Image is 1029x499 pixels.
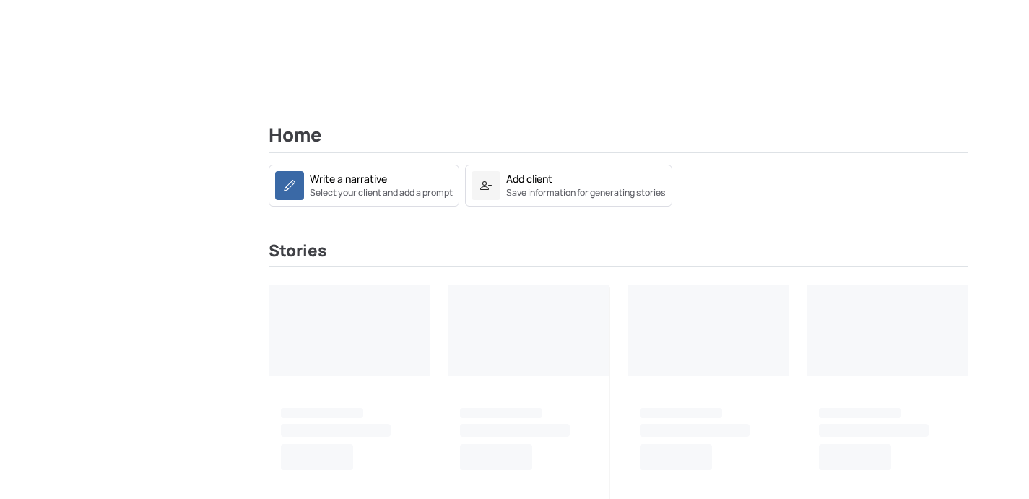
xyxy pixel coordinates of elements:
[269,124,968,153] h2: Home
[506,171,552,186] div: Add client
[310,171,387,186] div: Write a narrative
[465,165,672,207] a: Add clientSave information for generating stories
[465,177,672,191] a: Add clientSave information for generating stories
[310,186,453,199] small: Select your client and add a prompt
[506,186,666,199] small: Save information for generating stories
[269,165,459,207] a: Write a narrativeSelect your client and add a prompt
[269,177,459,191] a: Write a narrativeSelect your client and add a prompt
[269,241,968,267] h3: Stories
